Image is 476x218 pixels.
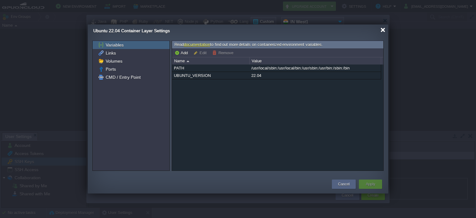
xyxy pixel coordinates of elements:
[250,72,381,79] div: 22.04
[172,72,249,79] div: UBUNTU_VERSION
[193,50,209,56] button: Edit
[104,42,125,48] a: Variables
[173,57,249,65] div: Name
[172,41,383,49] div: Read to find out more details on containerized environment variables.
[172,65,249,72] div: PATH
[104,50,117,56] a: Links
[338,181,350,187] button: Cancel
[104,74,142,80] a: CMD / Entry Point
[174,50,190,56] button: Add
[366,181,375,187] button: Apply
[184,42,210,47] a: documentation
[104,66,117,72] a: Ports
[104,58,123,64] a: Volumes
[250,65,381,72] div: /usr/local/sbin:/usr/local/bin:/usr/sbin:/usr/bin:/sbin:/bin
[212,50,235,56] button: Remove
[250,57,381,65] div: Value
[93,28,170,33] span: Ubuntu 22.04 Container Layer Settings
